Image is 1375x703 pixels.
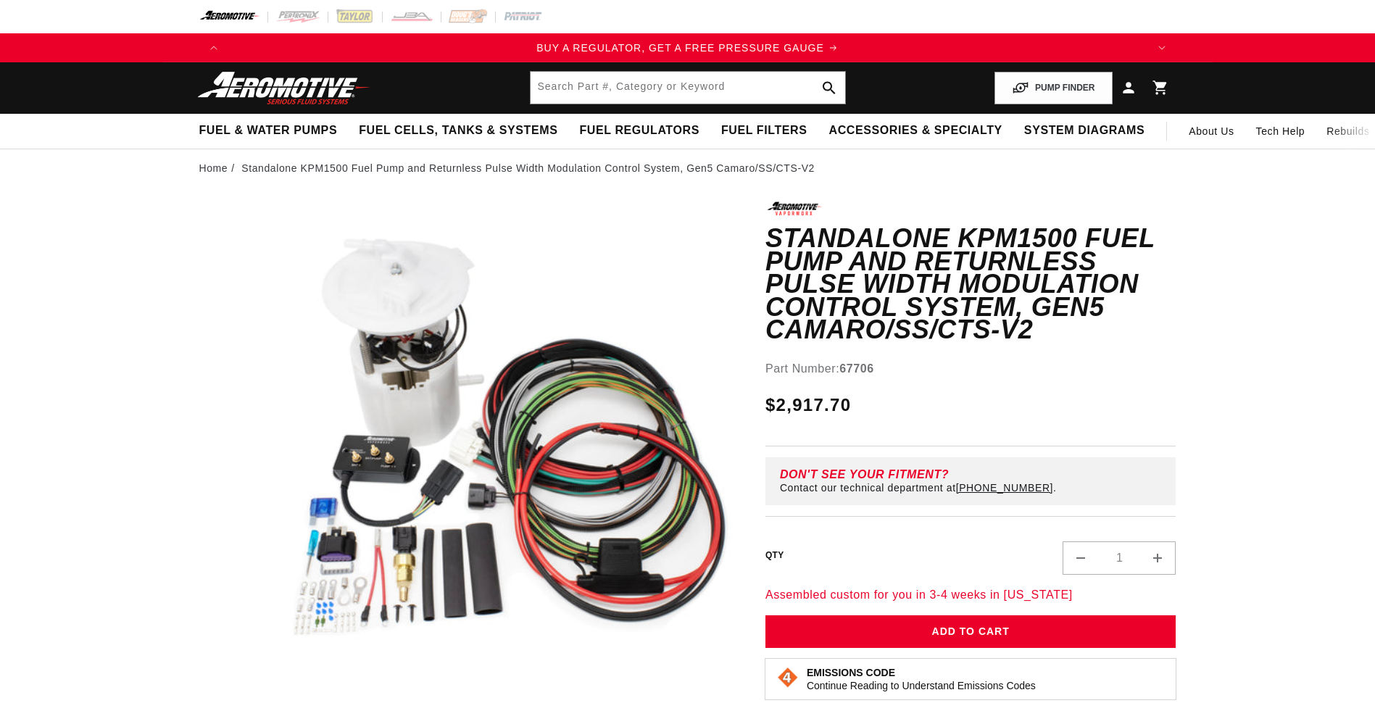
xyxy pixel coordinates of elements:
[839,362,874,375] strong: 67706
[241,160,815,176] li: Standalone KPM1500 Fuel Pump and Returnless Pulse Width Modulation Control System, Gen5 Camaro/SS...
[163,33,1213,62] slideshow-component: Translation missing: en.sections.announcements.announcement_bar
[994,72,1112,104] button: PUMP FINDER
[531,72,845,104] input: Search by Part Number, Category or Keyword
[228,40,1147,56] a: BUY A REGULATOR, GET A FREE PRESSURE GAUGE
[228,40,1147,56] div: 1 of 4
[188,114,349,148] summary: Fuel & Water Pumps
[228,40,1147,56] div: Announcement
[765,359,1176,378] div: Part Number:
[807,679,1036,692] p: Continue Reading to Understand Emissions Codes
[807,666,1036,692] button: Emissions CodeContinue Reading to Understand Emissions Codes
[710,114,818,148] summary: Fuel Filters
[721,123,807,138] span: Fuel Filters
[818,114,1013,148] summary: Accessories & Specialty
[829,123,1002,138] span: Accessories & Specialty
[765,227,1176,341] h1: Standalone KPM1500 Fuel Pump and Returnless Pulse Width Modulation Control System, Gen5 Camaro/SS...
[807,667,895,678] strong: Emissions Code
[765,549,784,562] label: QTY
[1245,114,1316,149] summary: Tech Help
[1326,123,1369,139] span: Rebuilds
[568,114,710,148] summary: Fuel Regulators
[1147,33,1176,62] button: Translation missing: en.sections.announcements.next_announcement
[199,160,1176,176] nav: breadcrumbs
[199,33,228,62] button: Translation missing: en.sections.announcements.previous_announcement
[348,114,568,148] summary: Fuel Cells, Tanks & Systems
[780,469,1168,481] div: Don't See Your Fitment?
[780,482,1057,494] p: Contact our technical department at .
[1024,123,1145,138] span: System Diagrams
[536,42,824,54] span: BUY A REGULATOR, GET A FREE PRESSURE GAUGE
[813,72,845,104] button: search button
[1189,125,1234,137] span: About Us
[1013,114,1155,148] summary: System Diagrams
[765,586,1176,604] p: Assembled custom for you in 3-4 weeks in [US_STATE]
[1256,123,1305,139] span: Tech Help
[359,123,557,138] span: Fuel Cells, Tanks & Systems
[1178,114,1245,149] a: About Us
[765,615,1176,648] button: Add to Cart
[765,392,851,418] span: $2,917.70
[199,160,228,176] a: Home
[956,482,1053,494] a: [PHONE_NUMBER]
[776,666,799,689] img: Emissions code
[199,123,338,138] span: Fuel & Water Pumps
[199,201,736,698] media-gallery: Gallery Viewer
[579,123,699,138] span: Fuel Regulators
[194,71,375,105] img: Aeromotive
